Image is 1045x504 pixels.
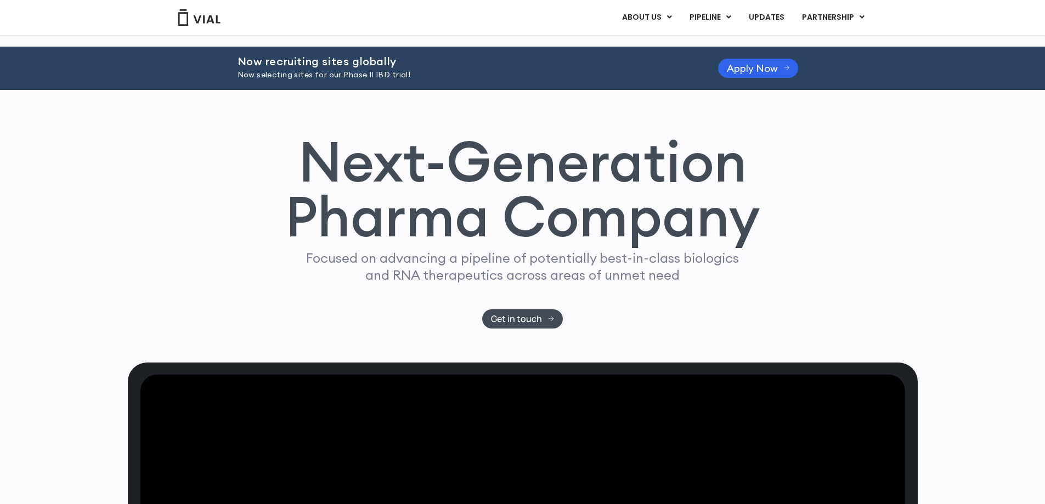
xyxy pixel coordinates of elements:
[482,309,563,329] a: Get in touch
[613,8,680,27] a: ABOUT USMenu Toggle
[740,8,793,27] a: UPDATES
[285,134,760,245] h1: Next-Generation Pharma Company
[793,8,873,27] a: PARTNERSHIPMenu Toggle
[727,64,778,72] span: Apply Now
[681,8,739,27] a: PIPELINEMenu Toggle
[491,315,542,323] span: Get in touch
[302,250,744,284] p: Focused on advancing a pipeline of potentially best-in-class biologics and RNA therapeutics acros...
[718,59,799,78] a: Apply Now
[238,69,691,81] p: Now selecting sites for our Phase II IBD trial!
[177,9,221,26] img: Vial Logo
[238,55,691,67] h2: Now recruiting sites globally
